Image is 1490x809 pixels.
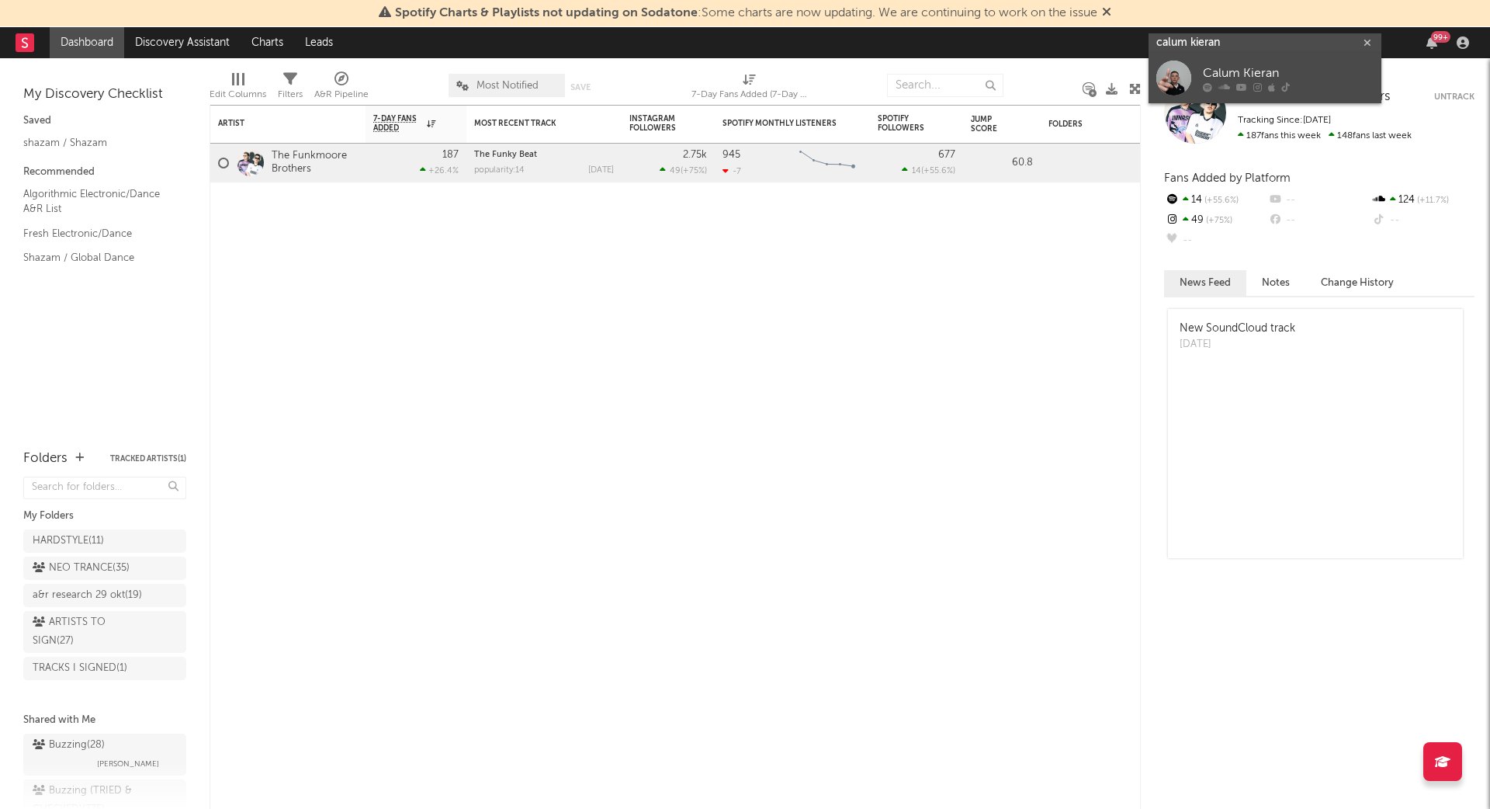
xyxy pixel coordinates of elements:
a: Fresh Electronic/Dance [23,225,171,242]
span: +55.6 % [923,167,953,175]
div: Shared with Me [23,711,186,730]
span: 187 fans this week [1238,131,1321,141]
div: +26.4 % [420,165,459,175]
div: NEO TRANCE ( 35 ) [33,559,130,578]
div: Jump Score [971,115,1010,134]
div: Folders [23,450,68,468]
div: HARDSTYLE ( 11 ) [33,532,104,550]
div: a&r research 29 okt ( 19 ) [33,586,142,605]
a: Leads [294,27,344,58]
a: Discovery Assistant [124,27,241,58]
div: 60.8 [971,154,1033,172]
button: News Feed [1164,270,1246,296]
a: The Funkmoore Brothers [272,150,358,176]
a: Calum Kieran [1149,53,1381,103]
div: Most Recent Track [474,119,591,128]
a: Shazam / Global Dance [23,249,171,266]
span: Dismiss [1102,7,1111,19]
input: Search for artists [1149,33,1381,53]
div: The Funky Beat [474,151,614,159]
div: 7-Day Fans Added (7-Day Fans Added) [691,85,808,104]
span: 148 fans last week [1238,131,1412,141]
div: -- [1267,190,1370,210]
div: 14 [1164,190,1267,210]
svg: Chart title [792,144,862,182]
div: Filters [278,66,303,111]
div: A&R Pipeline [314,85,369,104]
div: My Folders [23,507,186,526]
div: Saved [23,112,186,130]
div: Instagram Followers [629,114,684,133]
div: popularity: 14 [474,166,525,175]
div: Artist [218,119,334,128]
div: A&R Pipeline [314,66,369,111]
div: 2.75k [683,150,707,160]
span: +75 % [1204,217,1232,225]
a: ARTISTS TO SIGN(27) [23,611,186,653]
div: TRACKS I SIGNED ( 1 ) [33,659,127,678]
div: ARTISTS TO SIGN ( 27 ) [33,613,142,651]
span: 14 [912,167,921,175]
div: -- [1371,210,1474,231]
div: [DATE] [588,166,614,175]
input: Search for folders... [23,477,186,499]
div: 124 [1371,190,1474,210]
div: Folders [1048,120,1165,129]
button: Untrack [1434,89,1474,105]
div: Recommended [23,163,186,182]
a: The Funky Beat [474,151,537,159]
div: 677 [938,150,955,160]
div: Spotify Monthly Listeners [722,119,839,128]
div: Edit Columns [210,66,266,111]
div: New SoundCloud track [1180,321,1295,337]
a: Charts [241,27,294,58]
a: Algorithmic Electronic/Dance A&R List [23,186,171,217]
div: Buzzing ( 28 ) [33,736,105,755]
a: a&r research 29 okt(19) [23,584,186,607]
input: Search... [887,74,1003,97]
span: Spotify Charts & Playlists not updating on Sodatone [395,7,698,19]
div: 99 + [1431,31,1450,43]
span: Tracking Since: [DATE] [1238,116,1331,125]
span: +55.6 % [1202,196,1239,205]
span: [PERSON_NAME] [97,755,159,773]
span: Most Notified [476,81,539,91]
a: shazam / Shazam [23,134,171,151]
button: Change History [1305,270,1409,296]
div: 49 [1164,210,1267,231]
div: 187 [442,150,459,160]
button: Notes [1246,270,1305,296]
span: Fans Added by Platform [1164,172,1291,184]
a: NEO TRANCE(35) [23,557,186,580]
div: -- [1164,231,1267,251]
div: Filters [278,85,303,104]
div: Spotify Followers [878,114,932,133]
div: -- [1267,210,1370,231]
a: Dashboard [50,27,124,58]
div: Calum Kieran [1203,64,1374,83]
span: 49 [670,167,681,175]
span: : Some charts are now updating. We are continuing to work on the issue [395,7,1097,19]
div: My Discovery Checklist [23,85,186,104]
span: +11.7 % [1415,196,1449,205]
div: -7 [722,166,741,176]
div: ( ) [902,165,955,175]
button: 99+ [1426,36,1437,49]
button: Tracked Artists(1) [110,455,186,463]
span: +75 % [683,167,705,175]
div: 945 [722,150,740,160]
a: TRACKS I SIGNED(1) [23,657,186,680]
button: Save [570,83,591,92]
div: [DATE] [1180,337,1295,352]
span: 7-Day Fans Added [373,114,423,133]
div: 7-Day Fans Added (7-Day Fans Added) [691,66,808,111]
div: ( ) [660,165,707,175]
div: Edit Columns [210,85,266,104]
a: Buzzing(28)[PERSON_NAME] [23,734,186,776]
a: HARDSTYLE(11) [23,529,186,553]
